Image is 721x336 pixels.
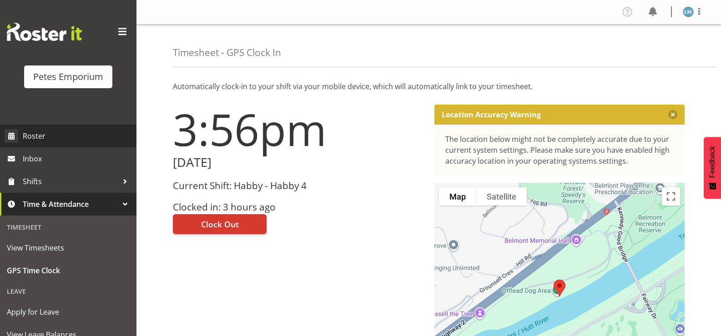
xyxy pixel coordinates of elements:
[439,187,476,206] button: Show street map
[708,146,716,178] span: Feedback
[7,305,130,319] span: Apply for Leave
[704,137,721,199] button: Feedback - Show survey
[23,129,132,143] span: Roster
[2,236,134,259] a: View Timesheets
[442,110,541,119] p: Location Accuracy Warning
[7,23,82,41] img: Rosterit website logo
[173,214,267,234] button: Clock Out
[173,202,424,212] h3: Clocked in: 3 hours ago
[201,218,239,230] span: Clock Out
[23,152,132,165] span: Inbox
[668,110,677,119] button: Close message
[2,282,134,301] div: Leave
[173,155,424,170] h2: [DATE]
[23,175,118,188] span: Shifts
[2,301,134,323] a: Apply for Leave
[173,47,281,58] h4: Timesheet - GPS Clock In
[173,105,424,154] h1: 3:56pm
[173,81,685,92] p: Automatically clock-in to your shift via your mobile device, which will automatically link to you...
[476,187,527,206] button: Show satellite imagery
[662,187,680,206] button: Toggle fullscreen view
[7,241,130,255] span: View Timesheets
[33,70,103,84] div: Petes Emporium
[7,264,130,277] span: GPS Time Clock
[683,6,694,17] img: lianne-morete5410.jpg
[2,218,134,236] div: Timesheet
[23,197,118,211] span: Time & Attendance
[173,181,424,191] h3: Current Shift: Habby - Habby 4
[445,134,674,166] div: The location below might not be completely accurate due to your current system settings. Please m...
[2,259,134,282] a: GPS Time Clock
